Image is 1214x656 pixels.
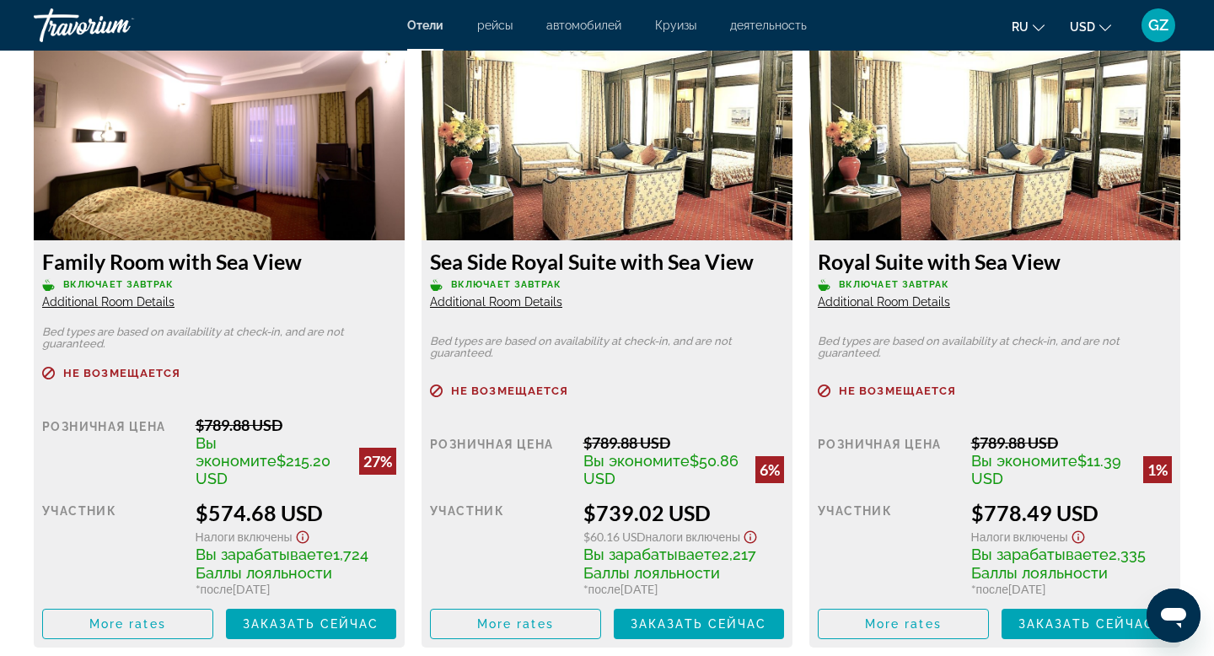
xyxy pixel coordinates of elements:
div: участник [42,500,183,596]
img: 6689169d-1c7a-4bf1-a7d9-6c3f40b68047.jpeg [809,30,1180,240]
div: 27% [359,448,396,475]
span: Вы зарабатываете [196,546,333,563]
span: More rates [89,617,166,631]
a: автомобилей [546,19,621,32]
span: USD [1070,20,1095,34]
span: Не возмещается [63,368,180,379]
span: Налоги включены [196,530,293,544]
p: Bed types are based on availability at check-in, and are not guaranteed. [430,336,784,359]
span: Налоги включены [971,530,1068,544]
button: Show Taxes and Fees disclaimer [1068,525,1088,545]
div: * [DATE] [971,582,1172,596]
span: GZ [1148,17,1168,34]
button: Заказать сейчас [1002,609,1173,639]
span: после [588,582,620,596]
span: Налоги включены [646,530,741,544]
span: More rates [477,617,554,631]
button: Change language [1012,14,1045,39]
button: Show Taxes and Fees disclaimer [740,525,760,545]
div: $778.49 USD [971,500,1172,525]
iframe: Кнопка запуска окна обмена сообщениями [1147,589,1201,643]
a: Отели [407,19,443,32]
span: после [201,582,233,596]
span: Заказать сейчас [631,617,767,631]
span: после [976,582,1008,596]
div: $789.88 USD [583,433,784,452]
a: деятельность [730,19,807,32]
div: Розничная цена [42,416,183,487]
button: Change currency [1070,14,1111,39]
span: Вы зарабатываете [583,546,721,563]
button: Show Taxes and Fees disclaimer [293,525,313,545]
span: Вы экономите [583,452,690,470]
span: Additional Room Details [42,295,175,309]
span: $215.20 USD [196,452,330,487]
h3: Sea Side Royal Suite with Sea View [430,249,784,274]
div: Розничная цена [818,433,959,487]
button: Заказать сейчас [226,609,397,639]
div: Розничная цена [430,433,571,487]
span: 2,217 Баллы лояльности [583,546,756,582]
span: Вы экономите [971,452,1077,470]
span: $11.39 USD [971,452,1121,487]
div: $789.88 USD [971,433,1172,452]
a: рейсы [477,19,513,32]
span: Заказать сейчас [1018,617,1155,631]
span: Вы экономите [196,434,277,470]
div: 6% [755,456,784,483]
div: участник [430,500,571,596]
span: Additional Room Details [430,295,562,309]
h3: Family Room with Sea View [42,249,396,274]
div: * [DATE] [583,582,784,596]
div: $739.02 USD [583,500,784,525]
span: Включает завтрак [63,279,175,290]
span: More rates [865,617,942,631]
span: 1,724 Баллы лояльности [196,546,368,582]
span: $60.16 USD [583,530,646,544]
span: $50.86 USD [583,452,739,487]
div: $574.68 USD [196,500,396,525]
button: User Menu [1136,8,1180,43]
span: Не возмещается [451,385,568,396]
img: 6689169d-1c7a-4bf1-a7d9-6c3f40b68047.jpeg [422,30,792,240]
span: Включает завтрак [839,279,950,290]
a: Travorium [34,3,202,47]
img: 1c813327-6ace-4440-86a8-5f4d04d77ed0.jpeg [34,30,405,240]
span: 2,335 Баллы лояльности [971,546,1146,582]
p: Bed types are based on availability at check-in, and are not guaranteed. [42,326,396,350]
button: More rates [42,609,213,639]
span: Не возмещается [839,385,956,396]
span: Включает завтрак [451,279,562,290]
p: Bed types are based on availability at check-in, and are not guaranteed. [818,336,1172,359]
span: Заказать сейчас [243,617,379,631]
div: $789.88 USD [196,416,396,434]
span: ru [1012,20,1029,34]
button: Заказать сейчас [614,609,785,639]
button: More rates [818,609,989,639]
span: Вы зарабатываете [971,546,1109,563]
h3: Royal Suite with Sea View [818,249,1172,274]
div: * [DATE] [196,582,396,596]
button: More rates [430,609,601,639]
div: участник [818,500,959,596]
div: 1% [1143,456,1172,483]
a: Круизы [655,19,696,32]
span: Additional Room Details [818,295,950,309]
